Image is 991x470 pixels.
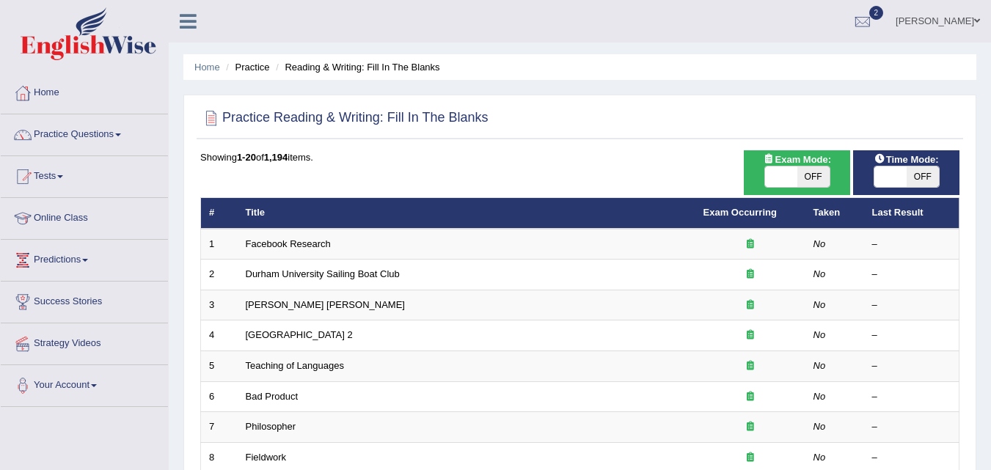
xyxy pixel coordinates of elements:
[200,150,959,164] div: Showing of items.
[703,390,797,404] div: Exam occurring question
[757,152,836,167] span: Exam Mode:
[813,360,826,371] em: No
[805,198,864,229] th: Taken
[1,198,168,235] a: Online Class
[201,290,238,320] td: 3
[703,298,797,312] div: Exam occurring question
[703,451,797,465] div: Exam occurring question
[872,298,951,312] div: –
[237,152,256,163] b: 1-20
[246,421,296,432] a: Philosopher
[201,260,238,290] td: 2
[703,207,777,218] a: Exam Occurring
[703,359,797,373] div: Exam occurring question
[872,390,951,404] div: –
[703,238,797,251] div: Exam occurring question
[813,452,826,463] em: No
[872,359,951,373] div: –
[703,420,797,434] div: Exam occurring question
[813,268,826,279] em: No
[1,365,168,402] a: Your Account
[1,323,168,360] a: Strategy Videos
[246,391,299,402] a: Bad Product
[813,391,826,402] em: No
[194,62,220,73] a: Home
[264,152,288,163] b: 1,194
[1,114,168,151] a: Practice Questions
[246,452,287,463] a: Fieldwork
[272,60,439,74] li: Reading & Writing: Fill In The Blanks
[201,229,238,260] td: 1
[1,282,168,318] a: Success Stories
[872,268,951,282] div: –
[813,421,826,432] em: No
[813,238,826,249] em: No
[1,156,168,193] a: Tests
[246,238,331,249] a: Facebook Research
[1,240,168,276] a: Predictions
[813,329,826,340] em: No
[869,152,945,167] span: Time Mode:
[872,420,951,434] div: –
[872,328,951,342] div: –
[201,381,238,412] td: 6
[201,198,238,229] th: #
[246,299,405,310] a: [PERSON_NAME] [PERSON_NAME]
[869,6,884,20] span: 2
[238,198,695,229] th: Title
[246,329,353,340] a: [GEOGRAPHIC_DATA] 2
[1,73,168,109] a: Home
[813,299,826,310] em: No
[872,451,951,465] div: –
[872,238,951,251] div: –
[201,320,238,351] td: 4
[744,150,850,195] div: Show exams occurring in exams
[246,268,400,279] a: Durham University Sailing Boat Club
[907,166,939,187] span: OFF
[222,60,269,74] li: Practice
[246,360,344,371] a: Teaching of Languages
[703,268,797,282] div: Exam occurring question
[201,412,238,443] td: 7
[201,351,238,382] td: 5
[703,328,797,342] div: Exam occurring question
[797,166,830,187] span: OFF
[200,107,489,129] h2: Practice Reading & Writing: Fill In The Blanks
[864,198,959,229] th: Last Result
